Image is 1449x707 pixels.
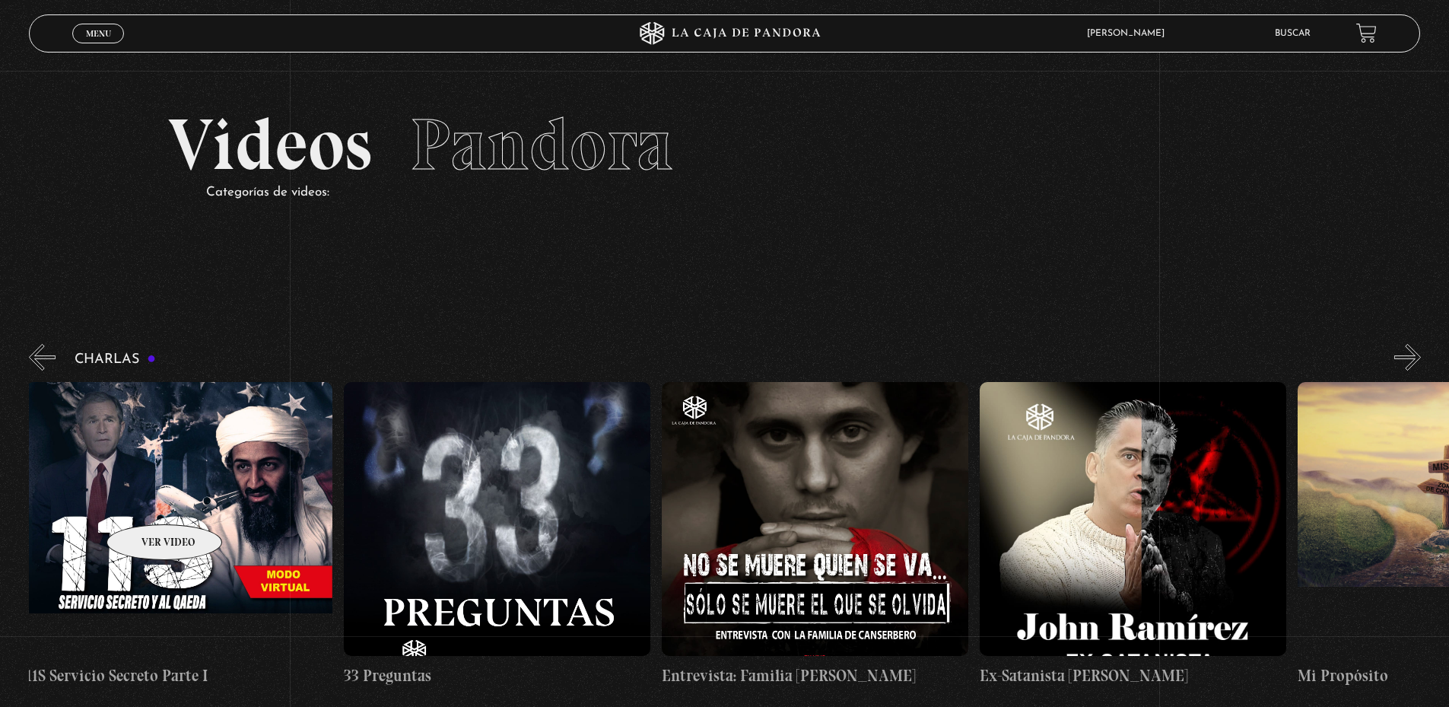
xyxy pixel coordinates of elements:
h4: 11S Servicio Secreto Parte I [26,664,332,688]
span: Pandora [410,101,673,188]
button: Previous [29,344,56,371]
a: Ex-Satanista [PERSON_NAME] [980,382,1286,688]
span: Cerrar [81,41,116,52]
span: [PERSON_NAME] [1079,29,1180,38]
a: 33 Preguntas [344,382,650,688]
h4: Ex-Satanista [PERSON_NAME] [980,664,1286,688]
span: Menu [86,29,111,38]
a: Buscar [1275,29,1311,38]
h3: Charlas [75,352,156,367]
h4: 33 Preguntas [344,664,650,688]
p: Categorías de videos: [206,181,1281,205]
h2: Videos [168,109,1281,181]
a: View your shopping cart [1356,23,1377,43]
a: Entrevista: Familia [PERSON_NAME] [662,382,968,688]
h4: Entrevista: Familia [PERSON_NAME] [662,664,968,688]
button: Next [1394,344,1421,371]
a: 11S Servicio Secreto Parte I [26,382,332,688]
